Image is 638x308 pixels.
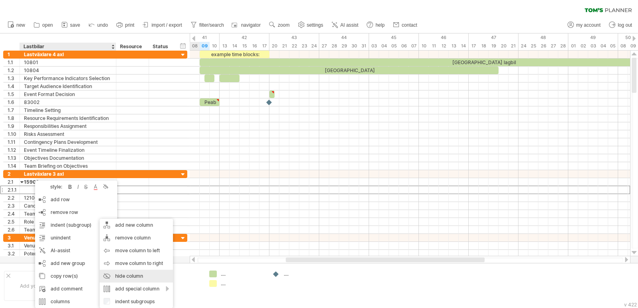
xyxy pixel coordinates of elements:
[31,20,55,30] a: open
[200,67,499,74] div: [GEOGRAPHIC_DATA]
[548,42,558,50] div: Thursday, 27 November 2025
[151,22,182,28] span: import / export
[35,295,117,308] div: columns
[349,42,359,50] div: Thursday, 30 October 2025
[8,130,20,138] div: 1.10
[8,146,20,154] div: 1.12
[100,244,173,257] div: move column to left
[221,280,264,287] div: ....
[439,42,449,50] div: Wednesday, 12 November 2025
[220,42,230,50] div: Monday, 13 October 2025
[4,271,79,301] div: Add your own logo
[330,20,361,30] a: AI assist
[576,22,601,28] span: my account
[24,162,112,170] div: Team Briefing on Objectives
[319,33,369,42] div: 44
[24,90,112,98] div: Event Format Decision
[429,42,439,50] div: Tuesday, 11 November 2025
[528,42,538,50] div: Tuesday, 25 November 2025
[269,33,319,42] div: 43
[24,154,112,162] div: Objectives Documentation
[489,42,499,50] div: Wednesday, 19 November 2025
[8,98,20,106] div: 1.6
[269,42,279,50] div: Monday, 20 October 2025
[8,154,20,162] div: 1.13
[42,22,53,28] span: open
[200,98,220,106] div: Peab
[241,22,261,28] span: navigator
[8,194,20,202] div: 2.2
[8,162,20,170] div: 1.14
[469,42,479,50] div: Monday, 17 November 2025
[24,98,112,106] div: 83002
[220,33,269,42] div: 42
[8,82,20,90] div: 1.4
[199,22,224,28] span: filter/search
[100,219,173,231] div: add new column
[369,42,379,50] div: Monday, 3 November 2025
[200,51,269,58] div: example time blocks:
[24,138,112,146] div: Contingency Plans Development
[24,226,112,233] div: Team Introduction
[8,122,20,130] div: 1.9
[8,170,20,178] div: 2
[190,42,200,50] div: Wednesday, 8 October 2025
[402,22,417,28] span: contact
[16,22,25,28] span: new
[24,51,112,58] div: Lastväxlare 4 axl
[518,33,568,42] div: 48
[24,122,112,130] div: Responsibilities Assignment
[100,270,173,282] div: hide column
[391,20,420,30] a: contact
[24,130,112,138] div: Risks Assessment
[24,146,112,154] div: Event Timeline Finalization
[24,67,112,74] div: 10804
[578,42,588,50] div: Tuesday, 2 December 2025
[284,271,327,277] div: ....
[568,42,578,50] div: Monday, 1 December 2025
[24,242,112,249] div: Venue Requirement Identification
[8,75,20,82] div: 1.3
[249,42,259,50] div: Thursday, 16 October 2025
[624,302,637,308] div: v 422
[114,20,137,30] a: print
[24,170,112,178] div: Lastväxlare 3 axl
[419,42,429,50] div: Monday, 10 November 2025
[8,234,20,241] div: 3
[35,270,117,282] div: copy row(s)
[200,42,210,50] div: Thursday, 9 October 2025
[568,33,618,42] div: 49
[628,42,638,50] div: Tuesday, 9 December 2025
[307,22,323,28] span: settings
[24,178,112,186] div: 15903
[38,184,66,190] div: style:
[24,202,112,210] div: Candidate Screening
[188,20,226,30] a: filter/search
[459,42,469,50] div: Friday, 14 November 2025
[24,114,112,122] div: Resource Requirements Identification
[8,178,20,186] div: 2.1
[24,218,112,226] div: Role Assignment
[35,219,117,231] div: indent (subgroup)
[607,20,634,30] a: log out
[329,42,339,50] div: Tuesday, 28 October 2025
[588,42,598,50] div: Wednesday, 3 December 2025
[24,82,112,90] div: Target Audience Identification
[59,20,82,30] a: save
[35,193,117,206] div: add row
[230,20,263,30] a: navigator
[8,226,20,233] div: 2.6
[296,20,326,30] a: settings
[399,42,409,50] div: Thursday, 6 November 2025
[375,22,385,28] span: help
[618,42,628,50] div: Monday, 8 December 2025
[419,33,469,42] div: 46
[499,42,508,50] div: Thursday, 20 November 2025
[170,33,220,42] div: 41
[24,59,112,66] div: 10801
[299,42,309,50] div: Thursday, 23 October 2025
[24,75,112,82] div: Key Performance Indicators Selection
[365,20,387,30] a: help
[289,42,299,50] div: Wednesday, 22 October 2025
[24,234,112,241] div: Venue Selection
